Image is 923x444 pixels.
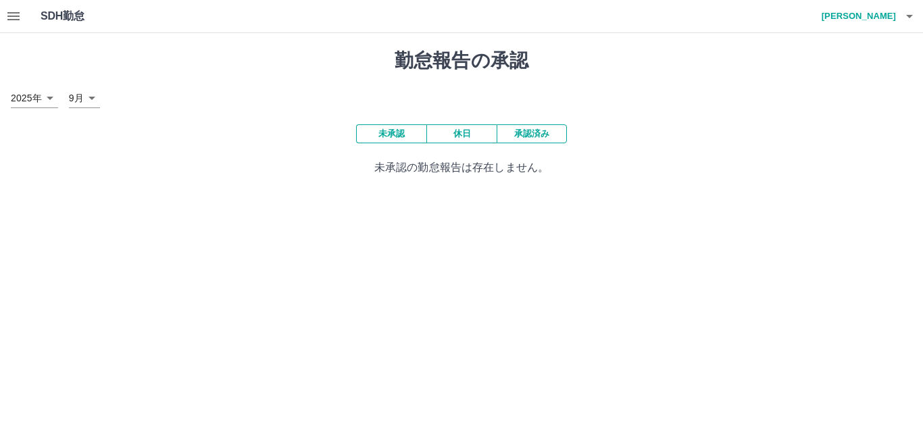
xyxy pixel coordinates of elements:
button: 休日 [426,124,497,143]
button: 承認済み [497,124,567,143]
h1: 勤怠報告の承認 [11,49,912,72]
div: 9月 [69,89,100,108]
p: 未承認の勤怠報告は存在しません。 [11,159,912,176]
div: 2025年 [11,89,58,108]
button: 未承認 [356,124,426,143]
